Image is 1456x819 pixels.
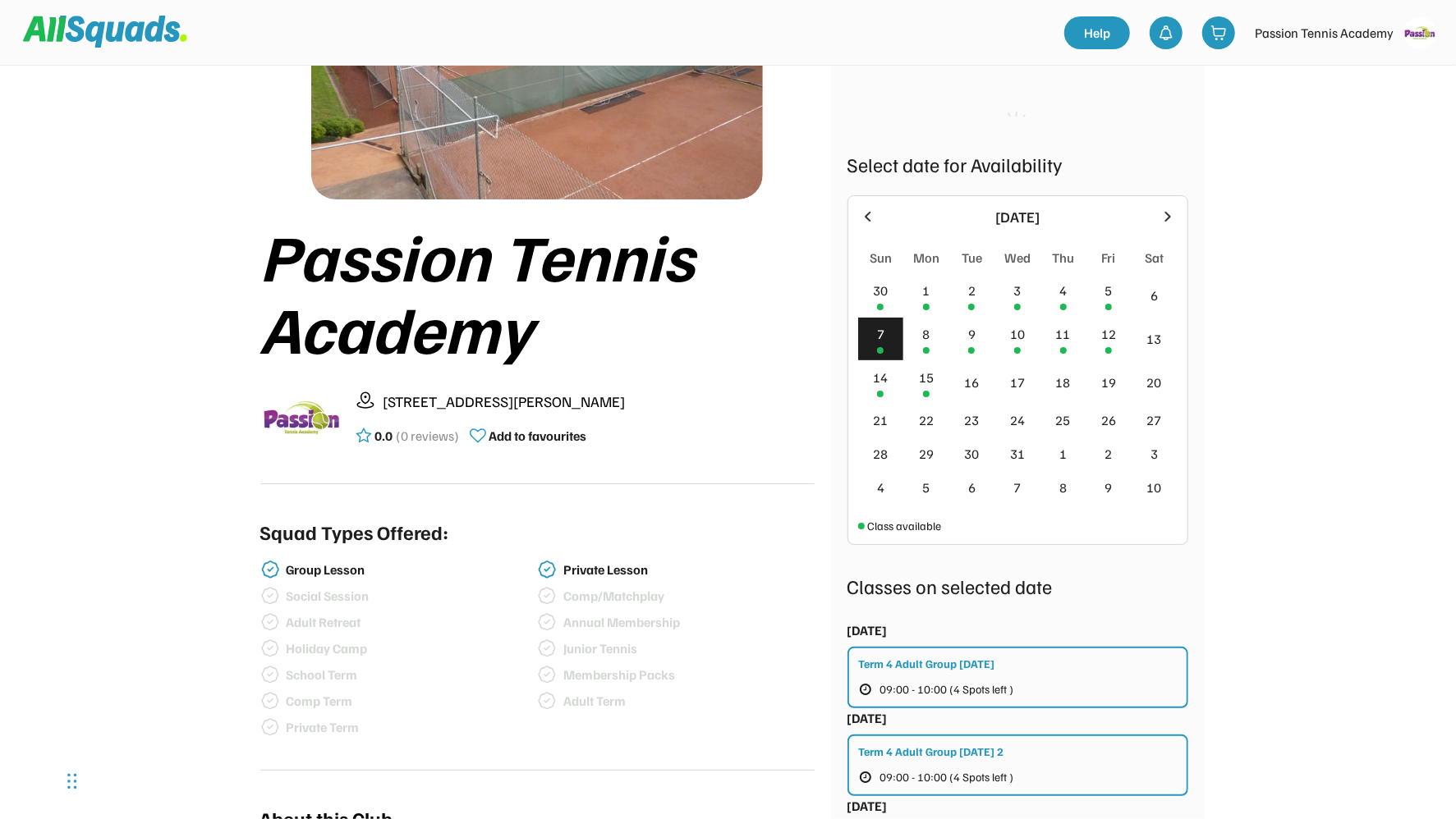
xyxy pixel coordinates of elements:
div: Passion Tennis Academy [260,219,815,364]
div: 3 [1151,444,1158,464]
div: Comp/Matchplay [563,588,811,604]
div: Comp Term [287,693,535,709]
div: 24 [1010,410,1025,430]
div: [DATE] [847,796,888,816]
img: check-verified-01%20%281%29.svg [537,665,557,684]
div: 12 [1101,324,1116,344]
div: 1 [1059,444,1067,464]
div: 6 [1151,286,1158,305]
div: Term 4 Adult Group [DATE] 2 [859,743,1004,760]
div: 17 [1010,373,1025,392]
div: 10 [1147,478,1162,497]
div: (0 reviews) [397,426,460,446]
img: check-verified-01.svg [260,560,280,579]
div: [DATE] [886,206,1150,228]
div: 27 [1147,410,1162,430]
div: 25 [1056,410,1071,430]
button: 09:00 - 10:00 (4 Spots left ) [859,679,1047,700]
div: Classes on selected date [847,571,1188,601]
div: Add to favourites [489,426,587,446]
a: Help [1064,16,1130,49]
div: 28 [873,444,888,464]
div: 6 [968,478,976,497]
div: 30 [964,444,979,464]
img: check-verified-01%20%281%29.svg [260,665,280,684]
div: Squad Types Offered: [260,517,449,547]
span: 09:00 - 10:00 (4 Spots left ) [880,684,1014,695]
div: Social Session [287,588,535,604]
div: Term 4 Adult Group [DATE] [859,655,995,672]
img: shopping-cart-01%20%281%29.svg [1210,25,1227,41]
div: 26 [1101,410,1116,430]
div: Thu [1052,248,1074,268]
img: check-verified-01%20%281%29.svg [537,612,557,632]
div: Wed [1004,248,1031,268]
div: 20 [1147,373,1162,392]
div: Mon [913,248,939,268]
div: 8 [922,324,930,344]
div: 5 [922,478,930,497]
div: 2 [968,281,976,300]
div: 13 [1147,329,1162,349]
div: 11 [1056,324,1071,344]
div: 31 [1010,444,1025,464]
div: Private Lesson [563,562,811,578]
div: 14 [873,368,888,387]
div: Holiday Camp [287,641,535,657]
img: check-verified-01%20%281%29.svg [260,691,280,711]
div: Select date for Availability [847,149,1188,179]
img: check-verified-01.svg [537,560,557,579]
div: Group Lesson [287,562,535,578]
div: Fri [1102,248,1116,268]
div: Sun [870,248,892,268]
span: 09:00 - 10:00 (4 Spots left ) [880,771,1014,783]
div: 7 [877,324,884,344]
div: Adult Retreat [287,615,535,630]
img: logo_square.gif [1403,16,1436,49]
div: 5 [1105,281,1113,300]
div: 4 [877,478,884,497]
div: Sat [1145,248,1164,268]
div: 1 [922,281,930,300]
div: Membership Packs [563,667,811,683]
img: check-verified-01%20%281%29.svg [260,717,280,737]
img: check-verified-01%20%281%29.svg [537,638,557,658]
div: [DATE] [847,708,888,728]
div: 0.0 [375,426,393,446]
img: Squad%20Logo.svg [23,16,187,47]
div: Tue [962,248,982,268]
img: check-verified-01%20%281%29.svg [260,612,280,632]
button: 09:00 - 10:00 (4 Spots left ) [859,766,1047,788]
div: 19 [1101,373,1116,392]
div: Annual Membership [563,615,811,630]
div: Class available [868,517,942,534]
div: Adult Term [563,693,811,709]
div: [DATE] [847,620,888,640]
div: Passion Tennis Academy [1255,23,1394,43]
img: check-verified-01%20%281%29.svg [260,638,280,658]
img: bell-03%20%281%29.svg [1158,25,1174,41]
div: 23 [964,410,979,430]
div: 21 [873,410,888,430]
img: check-verified-01%20%281%29.svg [537,691,557,711]
img: check-verified-01%20%281%29.svg [537,586,557,606]
div: 4 [1059,281,1067,300]
div: 16 [964,373,979,392]
div: 18 [1056,373,1071,392]
div: 29 [919,444,934,464]
div: 10 [1010,324,1025,344]
div: Private Term [287,720,535,735]
div: 22 [919,410,934,430]
div: 9 [968,324,976,344]
div: 9 [1105,478,1113,497]
div: School Term [287,667,535,683]
div: Junior Tennis [563,641,811,657]
div: 30 [873,281,888,300]
div: 8 [1059,478,1067,497]
img: logo_square.gif [260,377,342,459]
div: 3 [1013,281,1021,300]
div: 7 [1013,478,1021,497]
div: [STREET_ADDRESS][PERSON_NAME] [384,391,815,413]
img: check-verified-01%20%281%29.svg [260,586,280,606]
div: 15 [919,368,934,387]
